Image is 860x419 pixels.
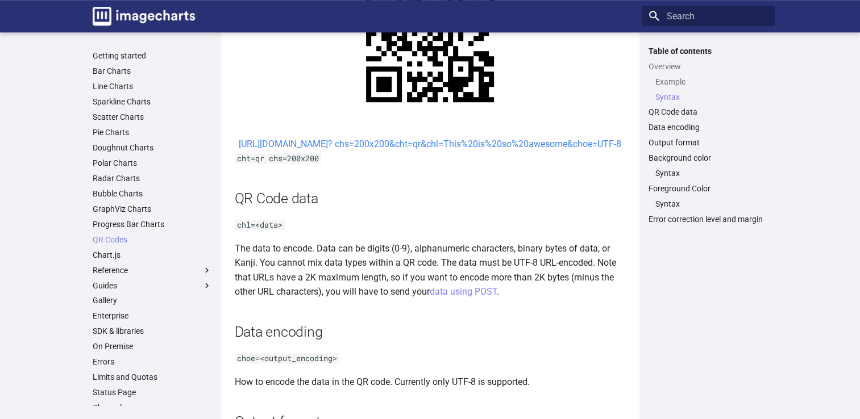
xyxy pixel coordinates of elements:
[93,265,212,275] label: Reference
[235,322,626,342] h2: Data encoding
[649,61,768,72] a: Overview
[93,173,212,183] a: Radar Charts
[649,77,768,102] nav: Overview
[649,199,768,209] nav: Foreground Color
[93,188,212,199] a: Bubble Charts
[642,6,775,26] input: Search
[649,137,768,148] a: Output format
[649,183,768,194] a: Foreground Color
[642,46,775,225] nav: Table of contents
[655,199,768,209] a: Syntax
[235,375,626,389] p: How to encode the data in the QR code. Currently only UTF-8 is supported.
[93,234,212,245] a: QR Codes
[93,357,212,367] a: Errors
[93,219,212,229] a: Progress Bar Charts
[235,153,321,164] code: cht=qr chs=200x200
[93,7,195,26] img: logo
[655,92,768,102] a: Syntax
[93,127,212,137] a: Pie Charts
[93,326,212,336] a: SDK & libraries
[93,387,212,397] a: Status Page
[93,311,212,321] a: Enterprise
[93,66,212,76] a: Bar Charts
[649,168,768,178] nav: Background color
[93,403,212,413] a: Changelog
[655,77,768,87] a: Example
[93,280,212,291] label: Guides
[93,51,212,61] a: Getting started
[235,220,285,230] code: chl=<data>
[235,353,339,363] code: choe=<output_encoding>
[655,168,768,178] a: Syntax
[88,2,200,30] a: Image-Charts documentation
[235,241,626,299] p: The data to encode. Data can be digits (0-9), alphanumeric characters, binary bytes of data, or K...
[93,81,212,91] a: Line Charts
[649,153,768,163] a: Background color
[93,250,212,260] a: Chart.js
[430,286,497,297] a: data using POST
[239,139,621,149] a: [URL][DOMAIN_NAME]? chs=200x200&cht=qr&chl=This%20is%20so%20awesome&choe=UTF-8
[642,46,775,56] label: Table of contents
[93,341,212,351] a: On Premise
[93,97,212,107] a: Sparkline Charts
[93,204,212,214] a: GraphViz Charts
[649,107,768,117] a: QR Code data
[93,158,212,168] a: Polar Charts
[235,188,626,208] h2: QR Code data
[93,295,212,305] a: Gallery
[649,122,768,132] a: Data encoding
[649,214,768,224] a: Error correction level and margin
[93,112,212,122] a: Scatter Charts
[93,372,212,382] a: Limits and Quotas
[93,143,212,153] a: Doughnut Charts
